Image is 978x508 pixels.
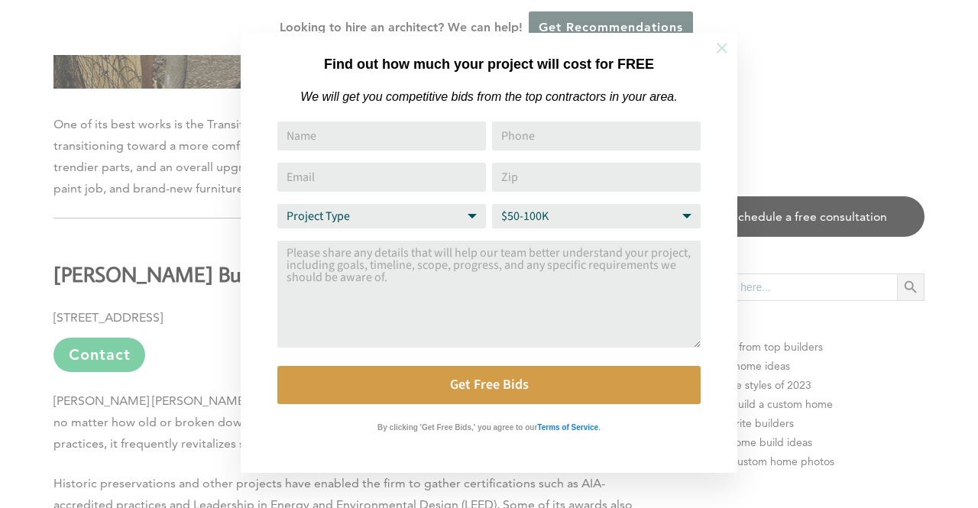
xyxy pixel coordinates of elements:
[324,57,654,72] strong: Find out how much your project will cost for FREE
[277,204,486,228] select: Project Type
[277,366,701,404] button: Get Free Bids
[492,121,701,150] input: Phone
[598,423,601,432] strong: .
[492,163,701,192] input: Zip
[377,423,537,432] strong: By clicking 'Get Free Bids,' you agree to our
[492,204,701,228] select: Budget Range
[277,241,701,348] textarea: Comment or Message
[277,163,486,192] input: Email Address
[277,121,486,150] input: Name
[300,90,677,103] em: We will get you competitive bids from the top contractors in your area.
[695,21,749,75] button: Close
[537,419,598,432] a: Terms of Service
[685,398,960,490] iframe: Drift Widget Chat Controller
[537,423,598,432] strong: Terms of Service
